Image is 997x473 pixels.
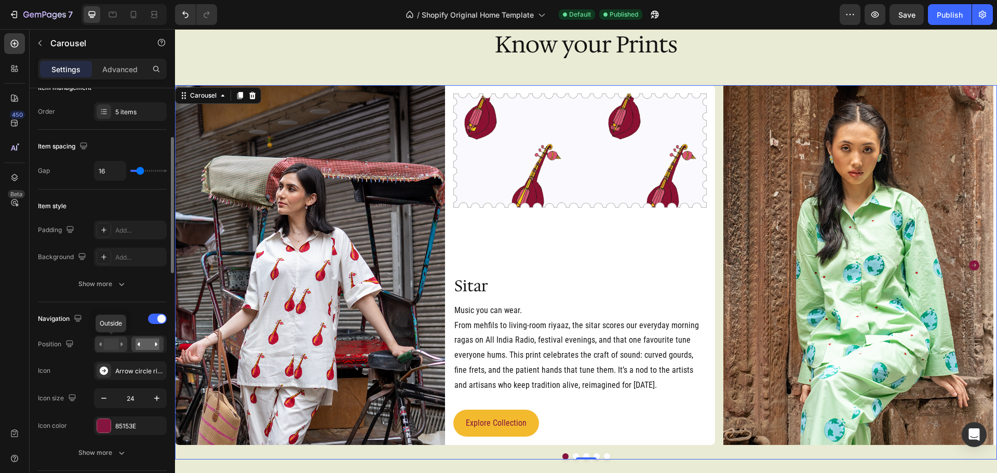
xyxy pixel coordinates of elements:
span: Shopify Original Home Template [422,9,534,20]
button: Show more [38,443,167,462]
button: Dot [387,424,394,430]
p: Explore Collection [291,387,352,402]
div: Icon color [38,421,67,430]
span: Default [569,10,591,19]
button: Dot [408,424,414,430]
div: Item style [38,201,66,211]
div: Beta [8,190,25,198]
div: Navigation [38,312,84,326]
div: Show more [78,279,127,289]
div: Add... [115,226,164,235]
div: Background [38,250,88,264]
button: Save [890,4,924,25]
div: Show more [78,448,127,458]
div: Arrow circle right filled [115,367,164,376]
iframe: To enrich screen reader interactions, please activate Accessibility in Grammarly extension settings [175,29,997,473]
div: Gap [38,166,50,175]
button: Dot [398,424,404,430]
div: Item spacing [38,140,90,154]
span: Published [610,10,638,19]
div: 5 items [115,107,164,117]
input: Auto [95,161,126,180]
img: gempages_580763247301362259-06c19a65-b2d4-4a8c-a52e-6bcdddd462bb.webp [278,64,532,179]
p: 7 [68,8,73,21]
p: Music you can wear. [279,274,531,289]
button: Dot [429,424,435,430]
p: Carousel [50,37,139,49]
div: Open Intercom Messenger [962,422,987,447]
p: Settings [51,64,80,75]
button: 7 [4,4,77,25]
div: Icon [38,366,50,375]
div: Carousel [13,62,44,71]
div: Add... [115,253,164,262]
span: Save [898,10,915,19]
div: Undo/Redo [175,4,217,25]
h2: Sitar [278,246,532,268]
button: Carousel Next Arrow [785,222,814,251]
button: Publish [928,4,972,25]
button: Show more [38,275,167,293]
div: Order [38,107,55,116]
div: Padding [38,223,76,237]
div: Position [38,337,76,352]
div: 450 [10,111,25,119]
div: Publish [937,9,963,20]
button: Dot [419,424,425,430]
div: Icon size [38,391,78,406]
p: Advanced [102,64,138,75]
span: / [417,9,420,20]
div: 85153E [115,422,164,431]
img: Artboard4_49691d34-a4cf-436e-940c-1d941ff21cde.png [548,56,818,416]
p: From mehfils to living-room riyaaz, the sitar scores our everyday morning ragas on All India Radi... [279,289,531,364]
